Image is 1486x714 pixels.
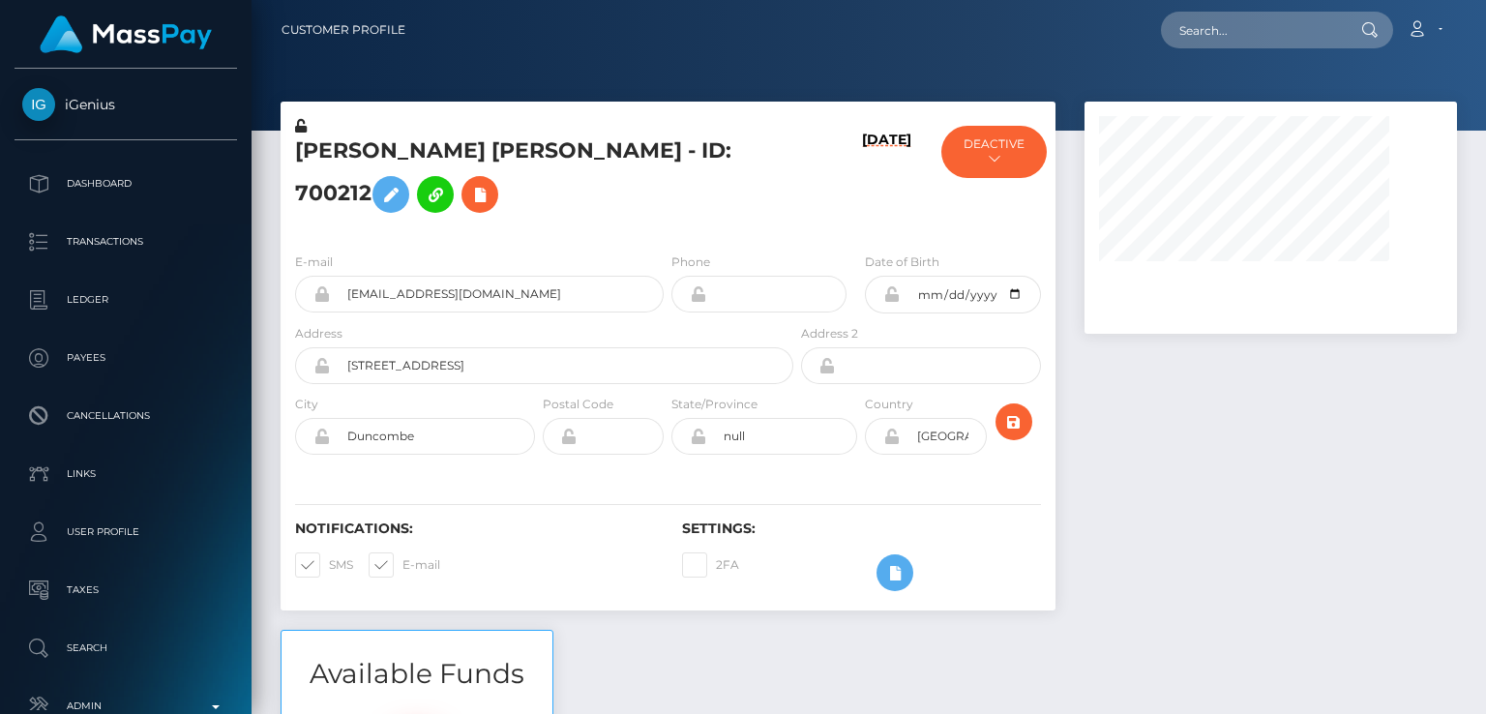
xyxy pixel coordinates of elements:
[22,402,229,431] p: Cancellations
[15,276,237,324] a: Ledger
[22,460,229,489] p: Links
[22,343,229,372] p: Payees
[295,253,333,271] label: E-mail
[22,169,229,198] p: Dashboard
[40,15,212,53] img: MassPay Logo
[801,325,858,342] label: Address 2
[682,552,739,578] label: 2FA
[295,136,783,223] h5: [PERSON_NAME] [PERSON_NAME] - ID: 700212
[22,88,55,121] img: iGenius
[862,132,911,229] h6: [DATE]
[15,334,237,382] a: Payees
[15,392,237,440] a: Cancellations
[543,396,613,413] label: Postal Code
[22,634,229,663] p: Search
[295,552,353,578] label: SMS
[15,450,237,498] a: Links
[22,576,229,605] p: Taxes
[1161,12,1343,48] input: Search...
[865,253,939,271] label: Date of Birth
[941,126,1047,178] button: DEACTIVE
[15,566,237,614] a: Taxes
[865,396,913,413] label: Country
[295,325,342,342] label: Address
[282,655,552,693] h3: Available Funds
[15,624,237,672] a: Search
[22,227,229,256] p: Transactions
[15,160,237,208] a: Dashboard
[15,218,237,266] a: Transactions
[671,253,710,271] label: Phone
[22,518,229,547] p: User Profile
[671,396,758,413] label: State/Province
[15,96,237,113] span: iGenius
[369,552,440,578] label: E-mail
[15,508,237,556] a: User Profile
[682,521,1040,537] h6: Settings:
[295,396,318,413] label: City
[282,10,405,50] a: Customer Profile
[22,285,229,314] p: Ledger
[295,521,653,537] h6: Notifications:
